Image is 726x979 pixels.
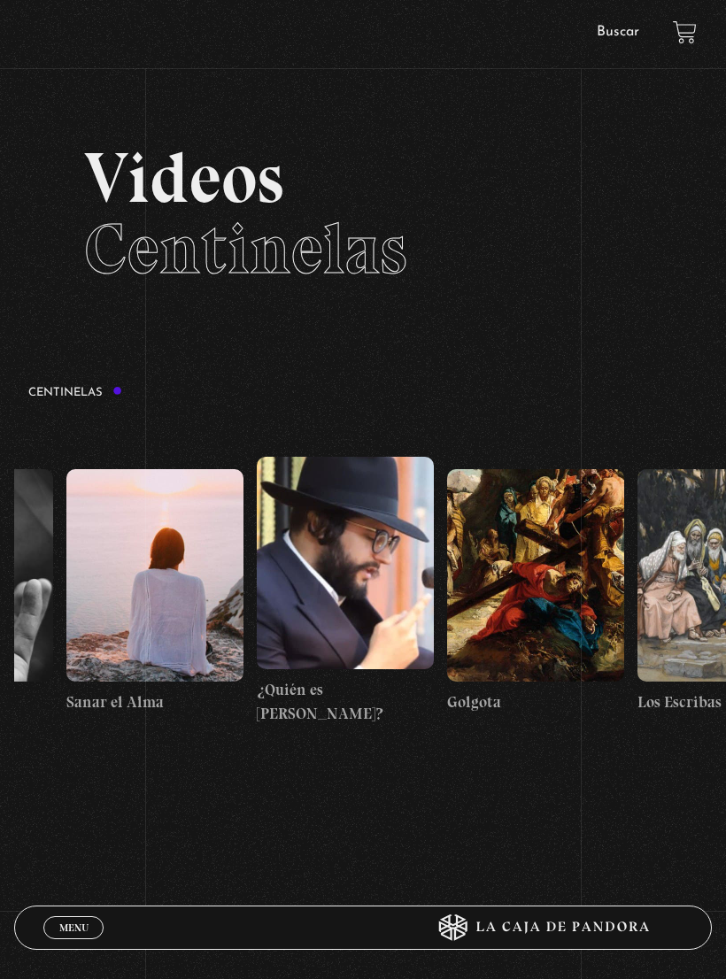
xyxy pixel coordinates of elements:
[257,678,434,726] h4: ¿Quién es [PERSON_NAME]?
[28,386,122,398] h3: Centinelas
[673,20,697,44] a: View your shopping cart
[66,416,243,767] a: Sanar el Alma
[597,25,639,39] a: Buscar
[66,690,243,714] h4: Sanar el Alma
[84,143,642,284] h2: Videos
[84,206,407,291] span: Centinelas
[447,416,624,767] a: Golgota
[53,937,95,950] span: Cerrar
[447,690,624,714] h4: Golgota
[59,922,89,933] span: Menu
[257,416,434,767] a: ¿Quién es [PERSON_NAME]?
